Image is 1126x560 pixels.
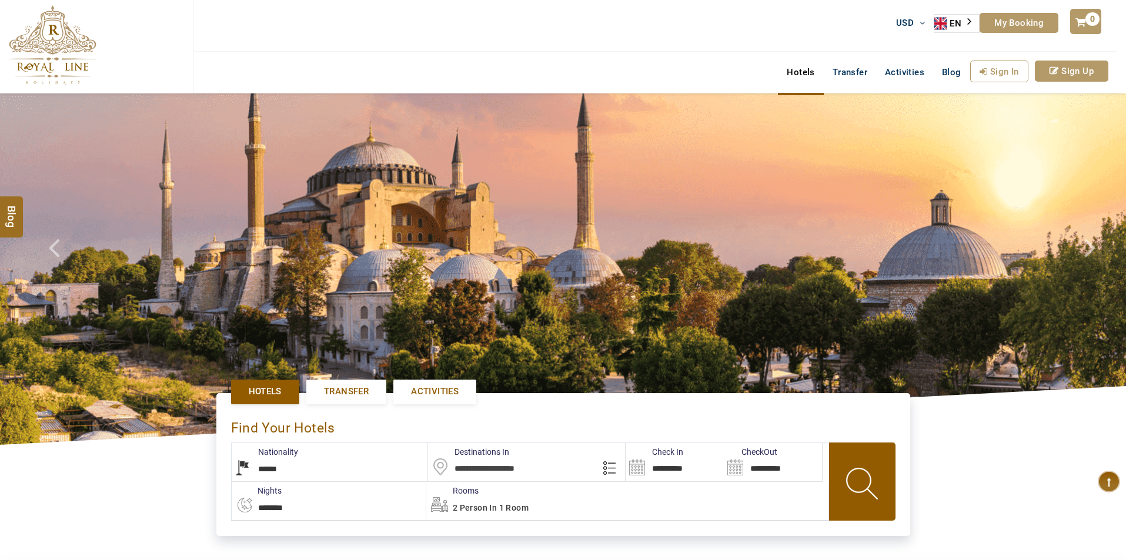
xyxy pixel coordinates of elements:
[934,14,980,33] div: Language
[724,443,822,481] input: Search
[1070,9,1101,34] a: 0
[626,446,683,458] label: Check In
[231,380,299,404] a: Hotels
[324,385,369,398] span: Transfer
[942,67,961,78] span: Blog
[724,446,777,458] label: CheckOut
[1035,61,1108,82] a: Sign Up
[970,61,1028,82] a: Sign In
[934,14,980,33] aside: Language selected: English
[231,408,896,442] div: Find Your Hotels
[428,446,509,458] label: Destinations In
[34,93,90,445] a: Check next prev
[4,205,19,215] span: Blog
[9,5,96,85] img: The Royal Line Holidays
[426,485,479,497] label: Rooms
[1085,12,1100,26] span: 0
[896,18,914,28] span: USD
[411,385,459,398] span: Activities
[934,15,979,32] a: EN
[980,13,1058,33] a: My Booking
[824,61,876,84] a: Transfer
[393,380,476,404] a: Activities
[626,443,724,481] input: Search
[876,61,933,84] a: Activities
[306,380,386,404] a: Transfer
[1070,93,1126,445] a: Check next image
[778,61,823,84] a: Hotels
[231,485,282,497] label: nights
[453,503,529,512] span: 2 Person in 1 Room
[249,385,282,398] span: Hotels
[232,446,298,458] label: Nationality
[933,61,970,84] a: Blog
